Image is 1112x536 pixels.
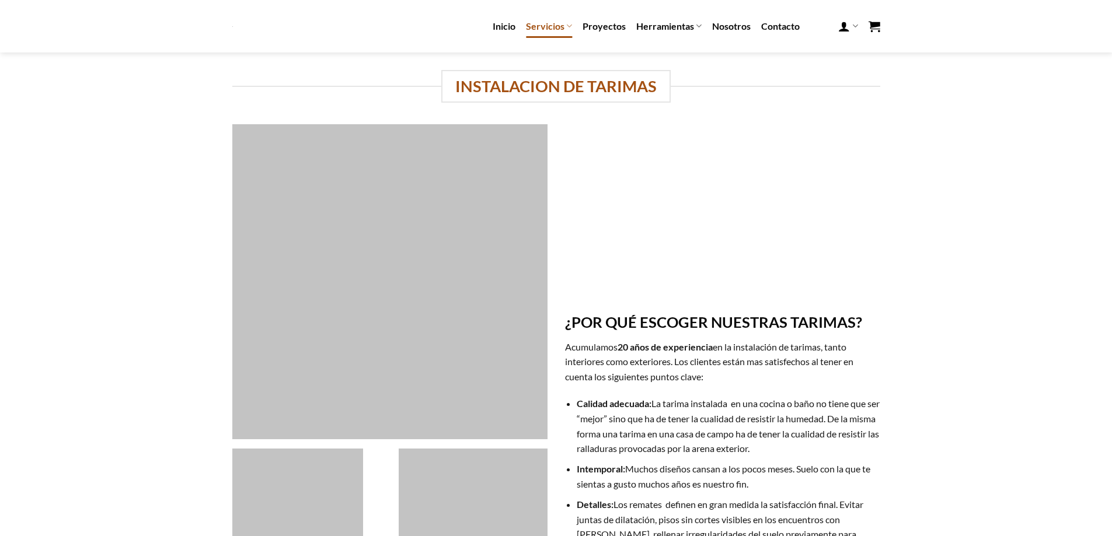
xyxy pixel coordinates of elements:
[441,70,671,103] span: Instalacion de tarimas
[577,499,613,510] strong: Detalles:
[577,396,880,456] li: La tarima instalada en una cocina o baño no tiene que ser “mejor” sino que ha de tener la cualida...
[712,16,751,37] a: Nosotros
[583,16,626,37] a: Proyectos
[577,398,651,409] strong: Calidad adecuada:
[526,15,572,37] a: Servicios
[618,341,713,352] strong: 20 años de experiencia
[565,313,880,332] h2: ¿POR QUÉ ESCOGER NUESTRAS TARIMAS?
[577,463,625,474] strong: Intemporal:
[232,26,233,27] img: Carpenta.es
[636,15,702,37] a: Herramientas
[761,16,800,37] a: Contacto
[493,16,515,37] a: Inicio
[565,339,880,384] p: Acumulamos en la instalación de tarimas, tanto interiores como exteriores. Los clientes están mas...
[577,461,880,491] li: Muchos diseños cansan a los pocos meses. Suelo con la que te sientas a gusto muchos años es nuest...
